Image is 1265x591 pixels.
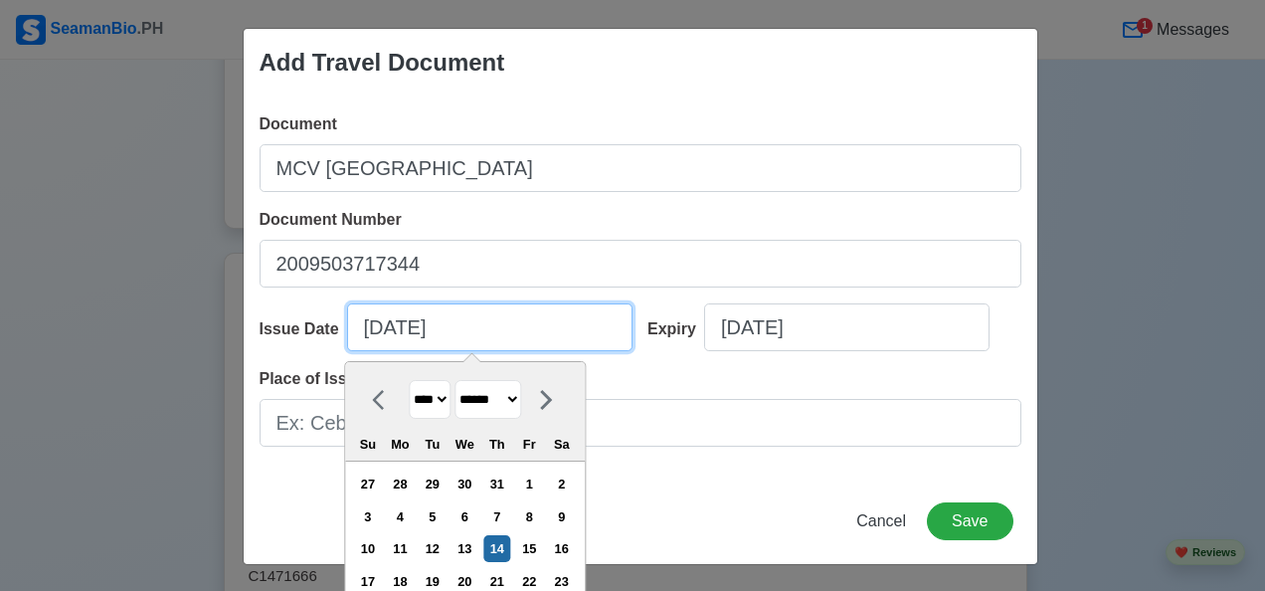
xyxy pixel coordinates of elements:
[548,471,575,497] div: Choose Saturday, August 2nd, 2025
[260,240,1021,288] input: Ex: P12345678B
[516,471,543,497] div: Choose Friday, August 1st, 2025
[419,503,446,530] div: Choose Tuesday, August 5th, 2025
[483,471,510,497] div: Choose Thursday, July 31st, 2025
[483,503,510,530] div: Choose Thursday, August 7th, 2025
[452,535,478,562] div: Choose Wednesday, August 13th, 2025
[260,370,366,387] span: Place of Issue
[548,431,575,458] div: Sa
[260,45,505,81] div: Add Travel Document
[419,535,446,562] div: Choose Tuesday, August 12th, 2025
[647,317,704,341] div: Expiry
[548,503,575,530] div: Choose Saturday, August 9th, 2025
[387,471,414,497] div: Choose Monday, July 28th, 2025
[354,471,381,497] div: Choose Sunday, July 27th, 2025
[927,502,1012,540] button: Save
[354,503,381,530] div: Choose Sunday, August 3rd, 2025
[354,431,381,458] div: Su
[419,431,446,458] div: Tu
[387,431,414,458] div: Mo
[452,431,478,458] div: We
[260,115,337,132] span: Document
[260,144,1021,192] input: Ex: Passport
[516,535,543,562] div: Choose Friday, August 15th, 2025
[452,503,478,530] div: Choose Wednesday, August 6th, 2025
[260,211,402,228] span: Document Number
[354,535,381,562] div: Choose Sunday, August 10th, 2025
[516,431,543,458] div: Fr
[387,503,414,530] div: Choose Monday, August 4th, 2025
[856,512,906,529] span: Cancel
[419,471,446,497] div: Choose Tuesday, July 29th, 2025
[387,535,414,562] div: Choose Monday, August 11th, 2025
[260,399,1021,447] input: Ex: Cebu City
[260,317,347,341] div: Issue Date
[483,431,510,458] div: Th
[548,535,575,562] div: Choose Saturday, August 16th, 2025
[843,502,919,540] button: Cancel
[483,535,510,562] div: Choose Thursday, August 14th, 2025
[516,503,543,530] div: Choose Friday, August 8th, 2025
[452,471,478,497] div: Choose Wednesday, July 30th, 2025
